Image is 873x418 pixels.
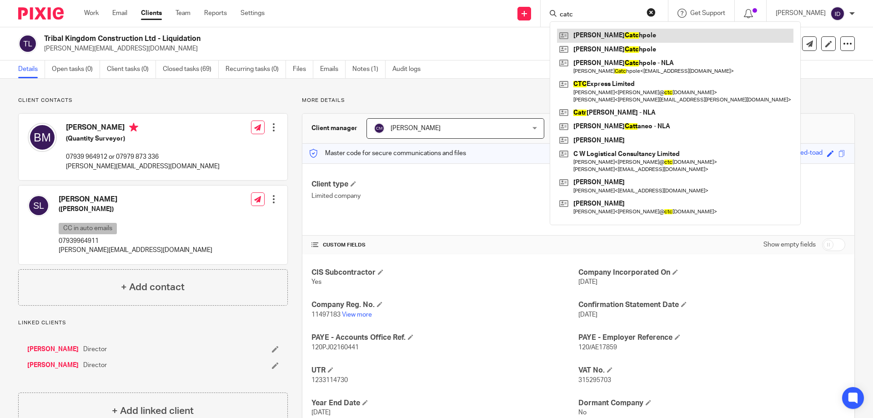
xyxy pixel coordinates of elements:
[59,246,212,255] p: [PERSON_NAME][EMAIL_ADDRESS][DOMAIN_NAME]
[311,377,348,383] span: 1233114730
[204,9,227,18] a: Reports
[559,11,641,19] input: Search
[311,333,578,342] h4: PAYE - Accounts Office Ref.
[311,124,357,133] h3: Client manager
[342,312,372,318] a: View more
[763,240,816,249] label: Show empty fields
[141,9,162,18] a: Clients
[320,60,346,78] a: Emails
[647,8,656,17] button: Clear
[18,60,45,78] a: Details
[59,237,212,246] p: 07939964911
[66,123,220,134] h4: [PERSON_NAME]
[59,195,212,204] h4: [PERSON_NAME]
[578,344,617,351] span: 120/AE17859
[112,9,127,18] a: Email
[311,398,578,408] h4: Year End Date
[311,344,359,351] span: 120PJ02160441
[66,162,220,171] p: [PERSON_NAME][EMAIL_ADDRESS][DOMAIN_NAME]
[18,7,64,20] img: Pixie
[129,123,138,132] i: Primary
[66,134,220,143] h5: (Quantity Surveyor)
[578,366,845,375] h4: VAT No.
[28,195,50,217] img: svg%3E
[311,279,321,285] span: Yes
[44,34,594,44] h2: Tribal Kingdom Construction Ltd - Liquidation
[52,60,100,78] a: Open tasks (0)
[83,361,107,370] span: Director
[27,361,79,370] a: [PERSON_NAME]
[311,409,331,416] span: [DATE]
[18,34,37,53] img: svg%3E
[309,149,466,158] p: Master code for secure communications and files
[163,60,219,78] a: Closed tasks (69)
[311,180,578,189] h4: Client type
[28,123,57,152] img: svg%3E
[578,268,845,277] h4: Company Incorporated On
[311,366,578,375] h4: UTR
[578,377,611,383] span: 315295703
[578,333,845,342] h4: PAYE - Employer Reference
[83,345,107,354] span: Director
[311,268,578,277] h4: CIS Subcontractor
[66,152,220,161] p: 07939 964912 or 07979 873 336
[311,191,578,201] p: Limited company
[107,60,156,78] a: Client tasks (0)
[392,60,427,78] a: Audit logs
[578,300,845,310] h4: Confirmation Statement Date
[44,44,731,53] p: [PERSON_NAME][EMAIL_ADDRESS][DOMAIN_NAME]
[241,9,265,18] a: Settings
[776,9,826,18] p: [PERSON_NAME]
[578,279,597,285] span: [DATE]
[391,125,441,131] span: [PERSON_NAME]
[311,312,341,318] span: 11497183
[578,409,587,416] span: No
[578,312,597,318] span: [DATE]
[59,223,117,234] p: CC in auto emails
[27,345,79,354] a: [PERSON_NAME]
[18,97,288,104] p: Client contacts
[352,60,386,78] a: Notes (1)
[374,123,385,134] img: svg%3E
[293,60,313,78] a: Files
[302,97,855,104] p: More details
[59,205,212,214] h5: ([PERSON_NAME])
[830,6,845,21] img: svg%3E
[226,60,286,78] a: Recurring tasks (0)
[578,398,845,408] h4: Dormant Company
[18,319,288,327] p: Linked clients
[121,280,185,294] h4: + Add contact
[112,404,194,418] h4: + Add linked client
[84,9,99,18] a: Work
[311,300,578,310] h4: Company Reg. No.
[690,10,725,16] span: Get Support
[176,9,191,18] a: Team
[311,242,578,249] h4: CUSTOM FIELDS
